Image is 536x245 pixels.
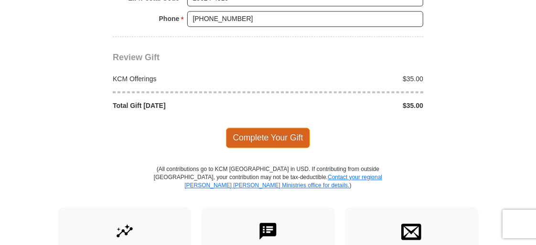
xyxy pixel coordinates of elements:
[159,12,180,25] strong: Phone
[268,74,429,84] div: $35.00
[184,174,382,189] a: Contact your regional [PERSON_NAME] [PERSON_NAME] Ministries office for details.
[115,221,135,241] img: give-by-stock.svg
[153,165,383,207] p: (All contributions go to KCM [GEOGRAPHIC_DATA] in USD. If contributing from outside [GEOGRAPHIC_D...
[268,101,429,110] div: $35.00
[401,221,421,241] img: envelope.svg
[226,128,311,148] span: Complete Your Gift
[113,53,160,62] span: Review Gift
[258,221,278,241] img: text-to-give.svg
[108,74,268,84] div: KCM Offerings
[108,101,268,110] div: Total Gift [DATE]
